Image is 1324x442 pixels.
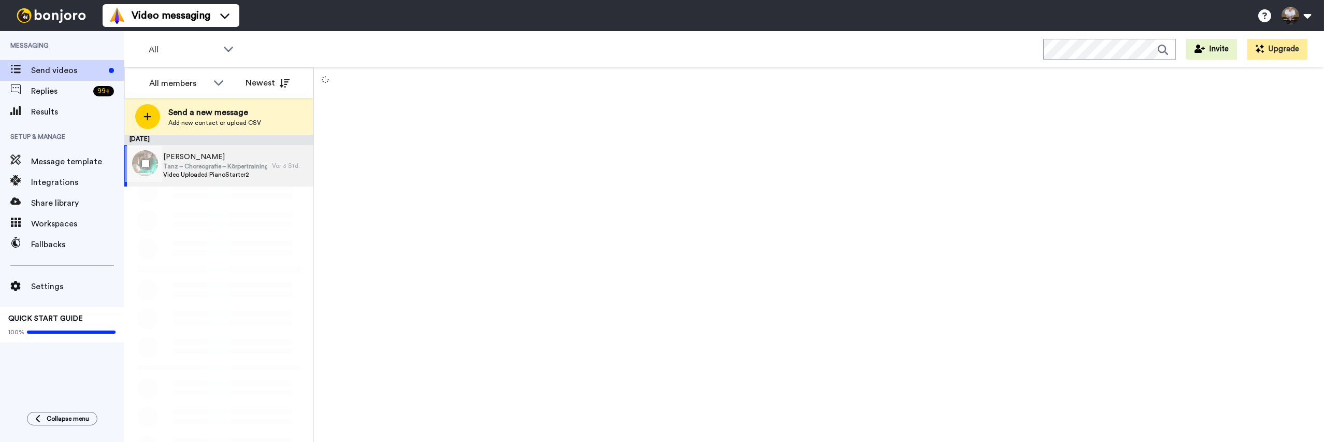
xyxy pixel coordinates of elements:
span: Integrations [31,176,124,189]
span: [PERSON_NAME] [163,152,267,162]
span: QUICK START GUIDE [8,315,83,322]
span: Fallbacks [31,238,124,251]
img: vm-color.svg [109,7,125,24]
span: Workspaces [31,218,124,230]
span: Message template [31,155,124,168]
span: Results [31,106,124,118]
span: 100% [8,328,24,336]
span: Send videos [31,64,105,77]
img: bj-logo-header-white.svg [12,8,90,23]
button: Invite [1186,39,1237,60]
span: Video Uploaded PianoStarter2 [163,170,267,179]
span: All [149,44,218,56]
span: Video messaging [132,8,210,23]
span: Settings [31,280,124,293]
div: All members [149,77,208,90]
span: Replies [31,85,89,97]
span: Add new contact or upload CSV [168,119,261,127]
span: Share library [31,197,124,209]
button: Newest [238,73,297,93]
div: [DATE] [124,135,313,145]
div: Vor 3 Std. [272,162,308,170]
button: Collapse menu [27,412,97,425]
span: Tanz – Choreografie – Körpertraining [163,162,267,170]
button: Upgrade [1247,39,1307,60]
span: Collapse menu [47,415,89,423]
span: Send a new message [168,106,261,119]
div: 99 + [93,86,114,96]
